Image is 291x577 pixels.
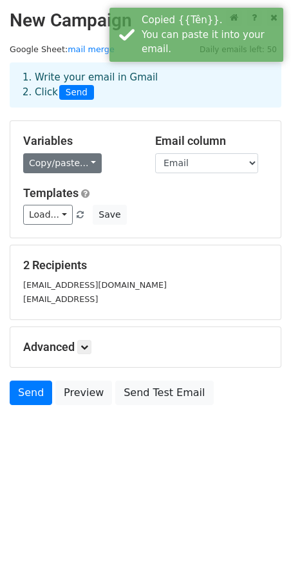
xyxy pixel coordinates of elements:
div: Tiện ích trò chuyện [227,515,291,577]
h5: Variables [23,134,136,148]
div: Copied {{Tên}}. You can paste it into your email. [142,13,278,57]
a: Load... [23,205,73,225]
small: [EMAIL_ADDRESS] [23,294,98,304]
a: Templates [23,186,79,200]
small: Google Sheet: [10,44,115,54]
button: Save [93,205,126,225]
span: Send [59,85,94,100]
a: Copy/paste... [23,153,102,173]
small: [EMAIL_ADDRESS][DOMAIN_NAME] [23,280,167,290]
a: Send Test Email [115,381,213,405]
a: Send [10,381,52,405]
a: mail merge [68,44,115,54]
div: 1. Write your email in Gmail 2. Click [13,70,278,100]
h5: Advanced [23,340,268,354]
h2: New Campaign [10,10,281,32]
a: Preview [55,381,112,405]
h5: Email column [155,134,268,148]
h5: 2 Recipients [23,258,268,272]
iframe: Chat Widget [227,515,291,577]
